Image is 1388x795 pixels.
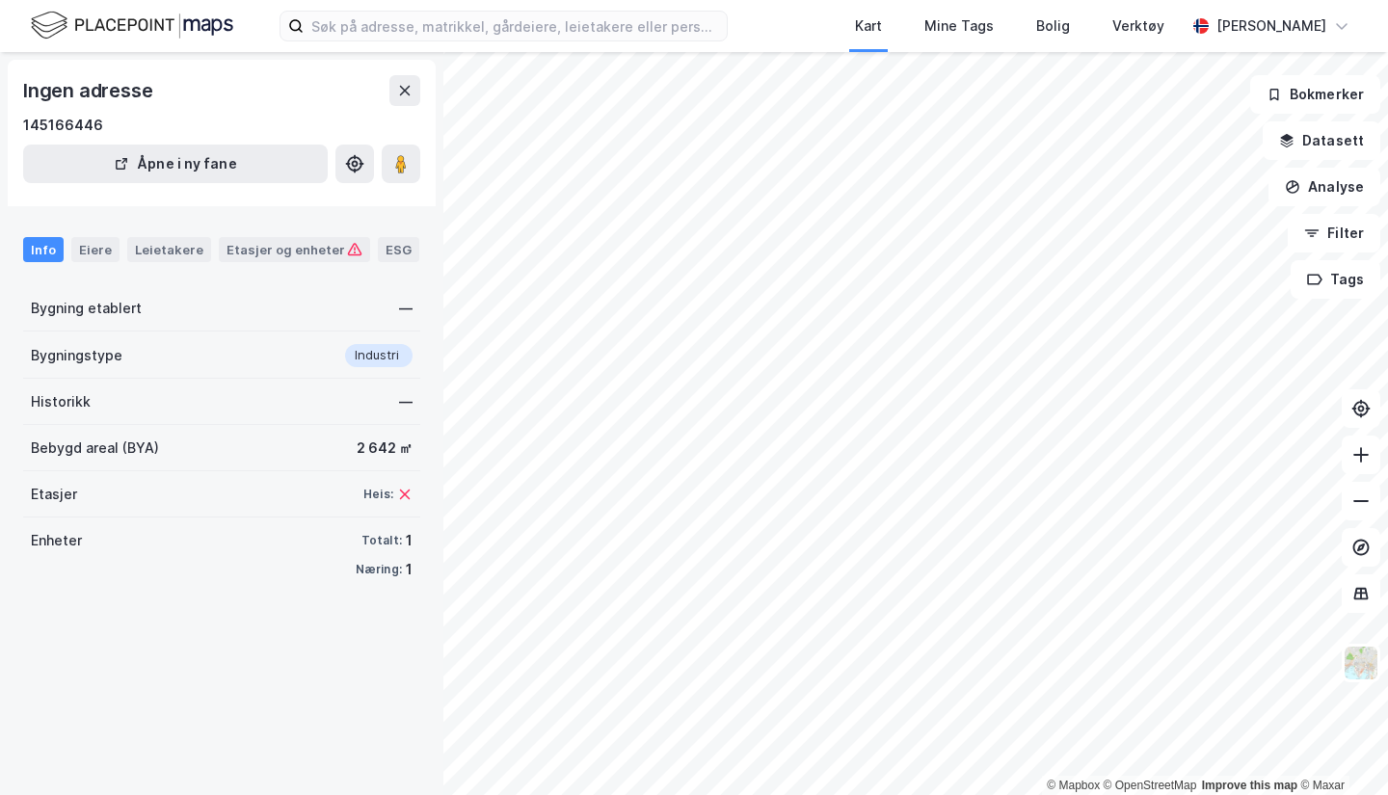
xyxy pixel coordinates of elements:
[1288,214,1380,252] button: Filter
[1036,14,1070,38] div: Bolig
[1343,645,1379,681] img: Z
[1268,168,1380,206] button: Analyse
[31,390,91,413] div: Historikk
[363,487,393,502] div: Heis:
[23,114,103,137] div: 145166446
[361,533,402,548] div: Totalt:
[31,483,77,506] div: Etasjer
[1104,779,1197,792] a: OpenStreetMap
[406,529,413,552] div: 1
[31,9,233,42] img: logo.f888ab2527a4732fd821a326f86c7f29.svg
[71,237,120,262] div: Eiere
[406,558,413,581] div: 1
[23,145,328,183] button: Åpne i ny fane
[23,75,156,106] div: Ingen adresse
[1202,779,1297,792] a: Improve this map
[357,437,413,460] div: 2 642 ㎡
[1047,779,1100,792] a: Mapbox
[1216,14,1326,38] div: [PERSON_NAME]
[31,297,142,320] div: Bygning etablert
[31,437,159,460] div: Bebygd areal (BYA)
[304,12,727,40] input: Søk på adresse, matrikkel, gårdeiere, leietakere eller personer
[1291,260,1380,299] button: Tags
[399,390,413,413] div: —
[23,237,64,262] div: Info
[1250,75,1380,114] button: Bokmerker
[399,297,413,320] div: —
[1292,702,1388,795] iframe: Chat Widget
[356,562,402,577] div: Næring:
[1292,702,1388,795] div: Kontrollprogram for chat
[127,237,211,262] div: Leietakere
[378,237,419,262] div: ESG
[227,241,362,258] div: Etasjer og enheter
[855,14,882,38] div: Kart
[31,529,82,552] div: Enheter
[31,344,122,367] div: Bygningstype
[1263,121,1380,160] button: Datasett
[1112,14,1164,38] div: Verktøy
[924,14,994,38] div: Mine Tags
